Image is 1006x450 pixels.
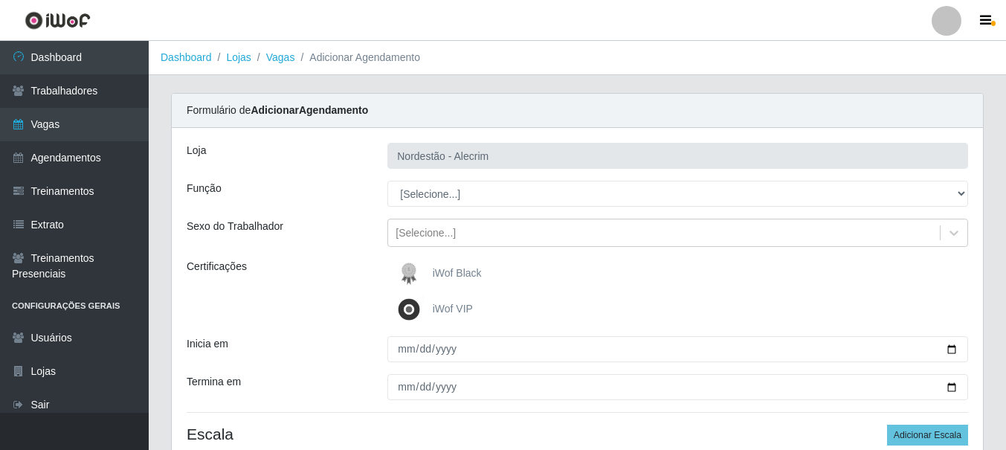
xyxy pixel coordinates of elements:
button: Adicionar Escala [887,425,968,446]
label: Certificações [187,259,247,274]
div: Formulário de [172,94,983,128]
label: Inicia em [187,336,228,352]
label: Sexo do Trabalhador [187,219,283,234]
a: Dashboard [161,51,212,63]
li: Adicionar Agendamento [294,50,420,65]
a: Vagas [266,51,295,63]
h4: Escala [187,425,968,443]
div: [Selecione...] [396,225,456,241]
input: 00/00/0000 [387,336,968,362]
label: Loja [187,143,206,158]
input: 00/00/0000 [387,374,968,400]
label: Função [187,181,222,196]
a: Lojas [226,51,251,63]
img: iWof Black [394,259,430,289]
img: iWof VIP [394,295,430,324]
span: iWof VIP [433,303,473,315]
label: Termina em [187,374,241,390]
span: iWof Black [433,267,482,279]
strong: Adicionar Agendamento [251,104,368,116]
img: CoreUI Logo [25,11,91,30]
nav: breadcrumb [149,41,1006,75]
